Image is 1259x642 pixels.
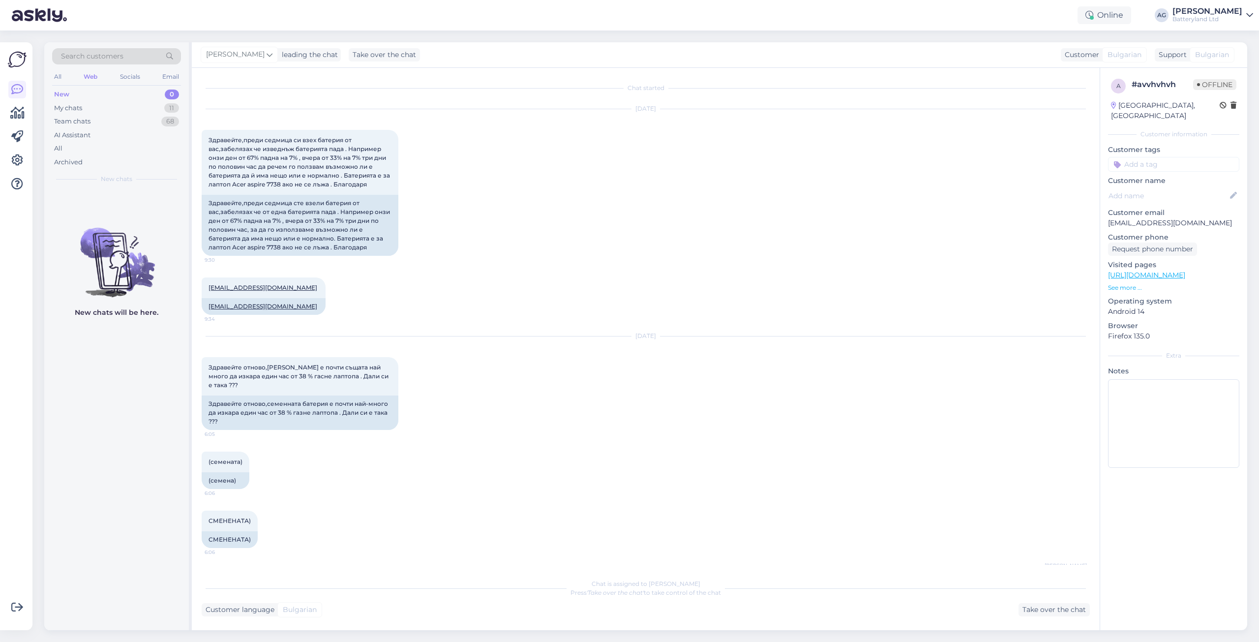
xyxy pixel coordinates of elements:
[1078,6,1131,24] div: Online
[1108,145,1239,155] p: Customer tags
[1108,50,1141,60] span: Bulgarian
[570,589,721,596] span: Press to take control of the chat
[202,605,274,615] div: Customer language
[101,175,132,183] span: New chats
[1172,15,1242,23] div: Batteryland Ltd
[587,589,644,596] i: 'Take over the chat'
[1172,7,1253,23] a: [PERSON_NAME]Batteryland Ltd
[1193,79,1236,90] span: Offline
[1108,218,1239,228] p: [EMAIL_ADDRESS][DOMAIN_NAME]
[1108,366,1239,376] p: Notes
[1108,306,1239,317] p: Android 14
[1155,8,1169,22] div: AG
[82,70,99,83] div: Web
[1155,50,1187,60] div: Support
[206,49,265,60] span: [PERSON_NAME]
[54,103,82,113] div: My chats
[160,70,181,83] div: Email
[1108,321,1239,331] p: Browser
[1045,562,1087,569] span: [PERSON_NAME]
[202,472,249,489] div: (семена)
[165,90,179,99] div: 0
[202,531,258,548] div: СМЕНЕНАТА)
[209,284,317,291] a: [EMAIL_ADDRESS][DOMAIN_NAME]
[164,103,179,113] div: 11
[52,70,63,83] div: All
[1108,130,1239,139] div: Customer information
[202,332,1090,340] div: [DATE]
[54,90,69,99] div: New
[1108,232,1239,243] p: Customer phone
[205,549,241,556] span: 6:06
[1108,176,1239,186] p: Customer name
[54,130,90,140] div: AI Assistant
[1061,50,1099,60] div: Customer
[1172,7,1242,15] div: [PERSON_NAME]
[54,117,90,126] div: Team chats
[1116,82,1121,90] span: a
[8,50,27,69] img: Askly Logo
[54,157,83,167] div: Archived
[202,396,398,430] div: Здравейте отново,семенната батерия е почти най-много да изкара един час от 38 % газне лаптопа . Д...
[205,430,241,438] span: 6:05
[1108,260,1239,270] p: Visited pages
[54,144,62,153] div: All
[1108,331,1239,341] p: Firefox 135.0
[202,195,398,256] div: Здравейте,преди седмица сте взели батерия от вас,забелязах че от една батерията пада . Например о...
[44,210,189,299] img: No chats
[75,307,158,318] p: New chats will be here.
[1108,296,1239,306] p: Operating system
[161,117,179,126] div: 68
[205,489,241,497] span: 6:06
[283,605,317,615] span: Bulgarian
[1108,351,1239,360] div: Extra
[209,458,242,465] span: (семената)
[1108,271,1185,279] a: [URL][DOMAIN_NAME]
[202,84,1090,92] div: Chat started
[1108,283,1239,292] p: See more ...
[209,136,391,188] span: Здравейте,преди седмица си взех батерия от вас,забелязах че изведнъж батерията пада . Например он...
[592,580,700,587] span: Chat is assigned to [PERSON_NAME]
[1111,100,1220,121] div: [GEOGRAPHIC_DATA], [GEOGRAPHIC_DATA]
[118,70,142,83] div: Socials
[1108,157,1239,172] input: Add a tag
[1132,79,1193,91] div: # avvhvhvh
[1108,243,1197,256] div: Request phone number
[205,256,241,264] span: 9:30
[1109,190,1228,201] input: Add name
[209,364,390,389] span: Здравейте отново,[PERSON_NAME] е почти същата най много да изкара един час от 38 % гасне лаптопа ...
[1195,50,1229,60] span: Bulgarian
[278,50,338,60] div: leading the chat
[209,303,317,310] a: [EMAIL_ADDRESS][DOMAIN_NAME]
[209,517,251,524] span: СМЕНЕНАТА)
[61,51,123,61] span: Search customers
[349,48,420,61] div: Take over the chat
[205,315,241,323] span: 9:34
[1019,603,1090,616] div: Take over the chat
[202,104,1090,113] div: [DATE]
[1108,208,1239,218] p: Customer email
